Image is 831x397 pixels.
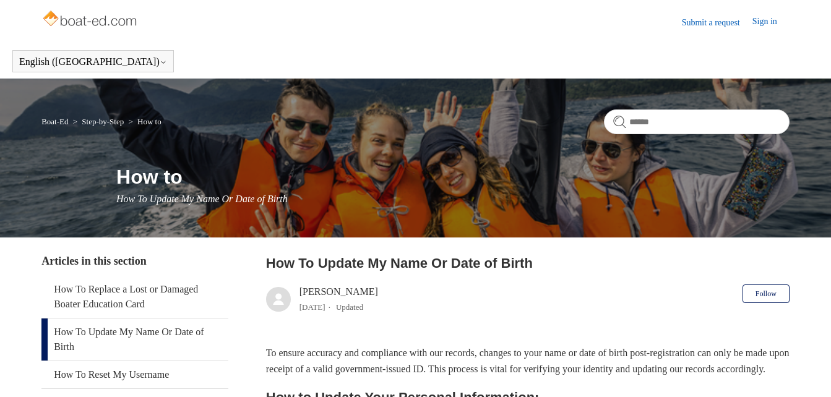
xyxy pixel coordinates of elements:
span: How To Update My Name Or Date of Birth [116,194,288,204]
h2: How To Update My Name Or Date of Birth [266,253,790,273]
a: Sign in [752,15,790,30]
a: How To Update My Name Or Date of Birth [41,318,228,361]
a: Submit a request [682,16,752,29]
span: Articles in this section [41,255,146,267]
li: How to [126,117,161,126]
a: How to [137,117,161,126]
button: Follow Article [743,284,790,303]
h1: How to [116,162,790,192]
li: Updated [336,302,363,312]
time: 04/08/2025, 11:33 [299,302,325,312]
input: Search [604,109,790,134]
a: Boat-Ed [41,117,68,126]
a: How To Replace a Lost or Damaged Boater Education Card [41,276,228,318]
button: English ([GEOGRAPHIC_DATA]) [19,56,167,67]
div: [PERSON_NAME] [299,284,378,314]
li: Step-by-Step [71,117,126,126]
li: Boat-Ed [41,117,71,126]
img: Boat-Ed Help Center home page [41,7,140,32]
p: To ensure accuracy and compliance with our records, changes to your name or date of birth post-re... [266,345,790,377]
a: Step-by-Step [82,117,124,126]
a: How To Reset My Username [41,361,228,388]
